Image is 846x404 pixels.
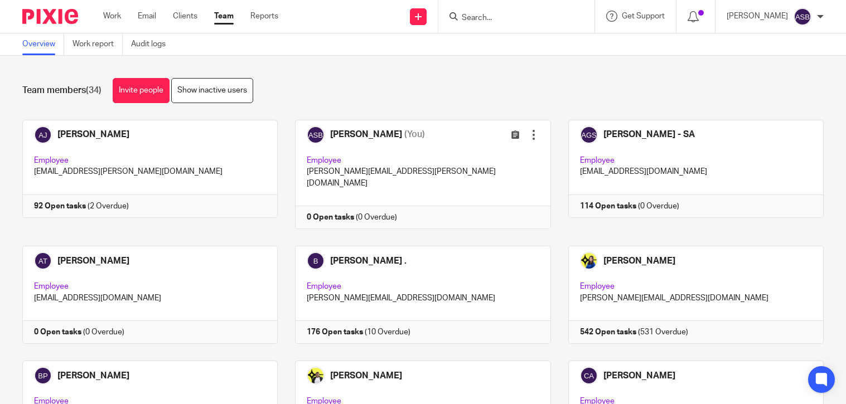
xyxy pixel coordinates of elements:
a: Overview [22,33,64,55]
a: Team [214,11,234,22]
a: Clients [173,11,197,22]
span: Get Support [622,12,665,20]
a: Work [103,11,121,22]
img: svg%3E [794,8,811,26]
span: (34) [86,86,101,95]
a: Reports [250,11,278,22]
input: Search [461,13,561,23]
img: Pixie [22,9,78,24]
a: Audit logs [131,33,174,55]
a: Invite people [113,78,170,103]
a: Work report [72,33,123,55]
a: Email [138,11,156,22]
a: Show inactive users [171,78,253,103]
h1: Team members [22,85,101,96]
p: [PERSON_NAME] [727,11,788,22]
